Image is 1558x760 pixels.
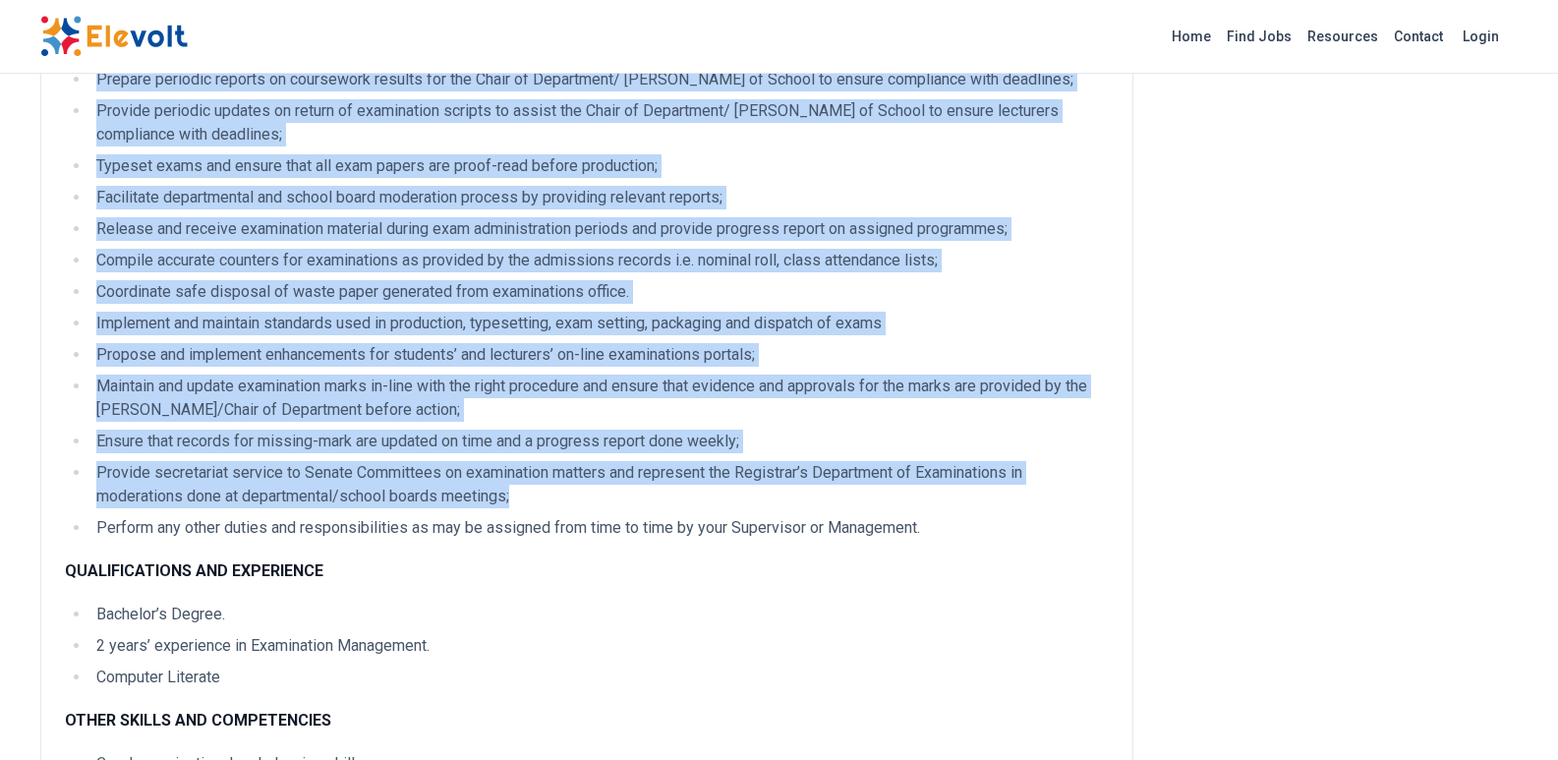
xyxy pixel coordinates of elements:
[90,375,1109,422] li: Maintain and update examination marks in-line with the right procedure and ensure that evidence a...
[90,68,1109,91] li: Prepare periodic reports on coursework results for the Chair of Department/ [PERSON_NAME] of Scho...
[90,461,1109,508] li: Provide secretariat service to Senate Committees on examination matters and represent the Registr...
[1219,21,1299,52] a: Find Jobs
[65,561,323,580] strong: QUALIFICATIONS AND EXPERIENCE
[90,666,1109,689] li: Computer Literate
[90,217,1109,241] li: Release and receive examination material during exam administration periods and provide progress ...
[1460,666,1558,760] iframe: Chat Widget
[90,154,1109,178] li: Typeset exams and ensure that all exam papers are proof-read before production;
[1165,295,1519,570] iframe: Advertisement
[90,634,1109,658] li: 2 years’ experience in Examination Management.
[90,280,1109,304] li: Coordinate safe disposal of waste paper generated from examinations office.
[90,343,1109,367] li: Propose and implement enhancements for students’ and lecturers’ on-line examinations portals;
[40,16,188,57] img: Elevolt
[90,603,1109,626] li: Bachelor’s Degree.
[90,186,1109,209] li: Facilitate departmental and school board moderation process by providing relevant reports;
[1164,21,1219,52] a: Home
[90,99,1109,146] li: Provide periodic updates on return of examination scripts to assist the Chair of Department/ [PER...
[1386,21,1451,52] a: Contact
[1451,17,1511,56] a: Login
[90,516,1109,540] li: Perform any other duties and responsibilities as may be assigned from time to time by your Superv...
[90,312,1109,335] li: Implement and maintain standards used in production, typesetting, exam setting, packaging and dis...
[90,430,1109,453] li: Ensure that records for missing-mark are updated on time and a progress report done weekly;
[90,249,1109,272] li: Compile accurate counters for examinations as provided by the admissions records i.e. nominal rol...
[65,711,331,730] strong: OTHER SKILLS AND COMPETENCIES
[1299,21,1386,52] a: Resources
